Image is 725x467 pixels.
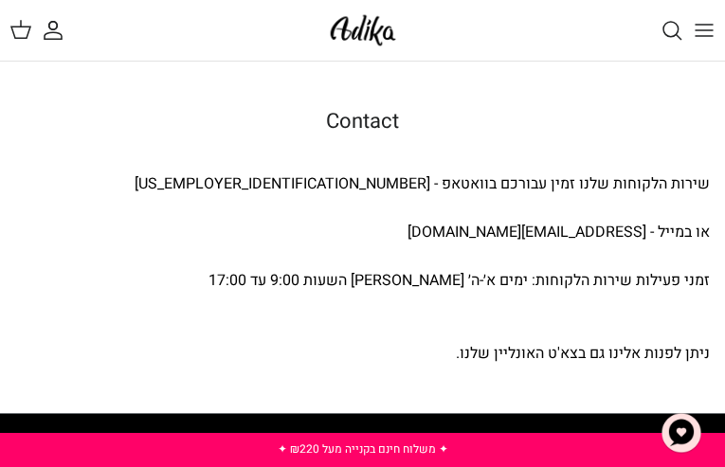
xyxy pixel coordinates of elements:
a: חיפוש [642,9,683,51]
button: צ'אט [653,404,710,461]
h1: Contact [15,109,710,134]
div: שירות הלקוחות שלנו זמין עבורכם בוואטאפ - [US_EMPLOYER_IDENTIFICATION_NUMBER] [15,172,710,197]
button: Toggle menu [683,9,725,51]
img: Adika IL [325,9,401,51]
a: ✦ משלוח חינם בקנייה מעל ₪220 ✦ [278,440,448,458]
div: או במייל - [EMAIL_ADDRESS][DOMAIN_NAME] [15,221,710,245]
div: זמני פעילות שירות הלקוחות: ימים א׳-ה׳ [PERSON_NAME] השעות 9:00 עד 17:00 [15,269,710,294]
a: החשבון שלי [42,9,83,51]
div: ניתן לפנות אלינו גם בצא'ט האונליין שלנו. [15,342,710,367]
